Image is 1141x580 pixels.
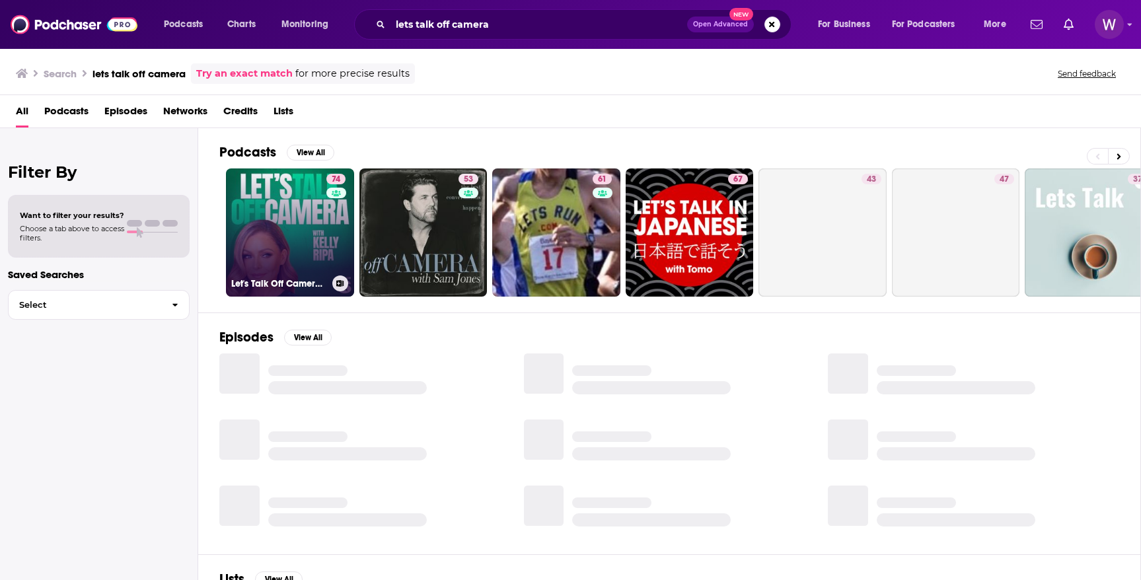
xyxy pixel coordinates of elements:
[390,14,687,35] input: Search podcasts, credits, & more...
[1095,10,1124,39] img: User Profile
[219,329,332,345] a: EpisodesView All
[219,144,276,161] h2: Podcasts
[295,66,410,81] span: for more precise results
[196,66,293,81] a: Try an exact match
[219,329,274,345] h2: Episodes
[274,100,293,127] a: Lists
[862,174,881,184] a: 43
[994,174,1014,184] a: 47
[626,168,754,297] a: 67
[226,168,354,297] a: 74Let's Talk Off Camera with [PERSON_NAME]
[8,290,190,320] button: Select
[809,14,887,35] button: open menu
[272,14,346,35] button: open menu
[44,67,77,80] h3: Search
[1095,10,1124,39] button: Show profile menu
[593,174,612,184] a: 61
[92,67,186,80] h3: lets talk off camera
[231,278,327,289] h3: Let's Talk Off Camera with [PERSON_NAME]
[104,100,147,127] a: Episodes
[164,15,203,34] span: Podcasts
[223,100,258,127] a: Credits
[44,100,89,127] a: Podcasts
[867,173,876,186] span: 43
[984,15,1006,34] span: More
[163,100,207,127] a: Networks
[459,174,478,184] a: 53
[332,173,340,186] span: 74
[892,168,1020,297] a: 47
[598,173,607,186] span: 61
[287,145,334,161] button: View All
[367,9,804,40] div: Search podcasts, credits, & more...
[8,268,190,281] p: Saved Searches
[284,330,332,345] button: View All
[1058,13,1079,36] a: Show notifications dropdown
[693,21,748,28] span: Open Advanced
[20,224,124,242] span: Choose a tab above to access filters.
[326,174,346,184] a: 74
[1054,68,1120,79] button: Send feedback
[281,15,328,34] span: Monitoring
[155,14,220,35] button: open menu
[219,144,334,161] a: PodcastsView All
[1095,10,1124,39] span: Logged in as williammwhite
[219,14,264,35] a: Charts
[227,15,256,34] span: Charts
[818,15,870,34] span: For Business
[883,14,975,35] button: open menu
[728,174,748,184] a: 67
[975,14,1023,35] button: open menu
[729,8,753,20] span: New
[8,163,190,182] h2: Filter By
[687,17,754,32] button: Open AdvancedNew
[1025,13,1048,36] a: Show notifications dropdown
[9,301,161,309] span: Select
[11,12,137,37] img: Podchaser - Follow, Share and Rate Podcasts
[492,168,620,297] a: 61
[359,168,488,297] a: 53
[733,173,743,186] span: 67
[16,100,28,127] a: All
[758,168,887,297] a: 43
[892,15,955,34] span: For Podcasters
[1000,173,1009,186] span: 47
[20,211,124,220] span: Want to filter your results?
[464,173,473,186] span: 53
